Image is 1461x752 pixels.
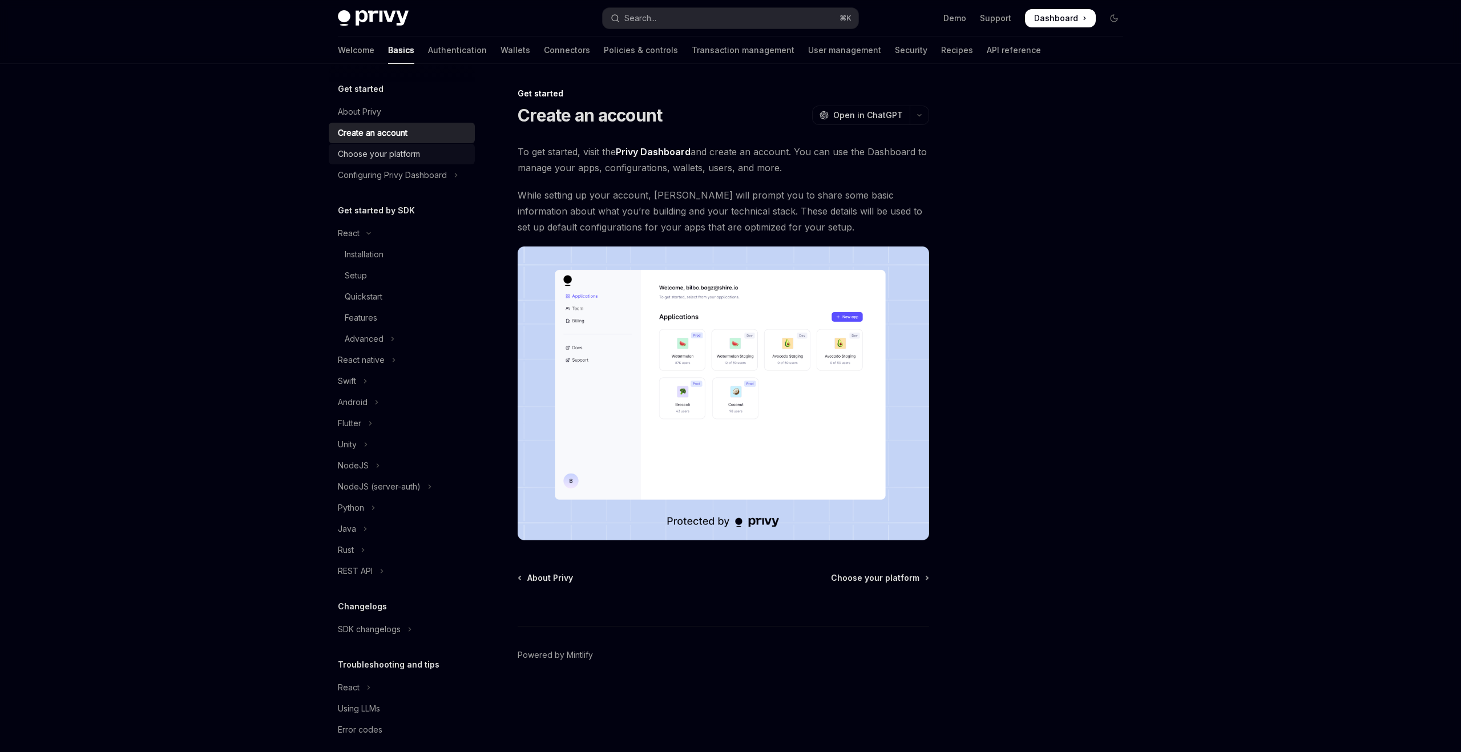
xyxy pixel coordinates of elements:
[345,269,367,282] div: Setup
[329,244,475,265] a: Installation
[808,37,881,64] a: User management
[616,146,691,158] a: Privy Dashboard
[329,413,475,434] button: Toggle Flutter section
[987,37,1041,64] a: API reference
[338,438,357,451] div: Unity
[941,37,973,64] a: Recipes
[428,37,487,64] a: Authentication
[338,681,360,694] div: React
[518,246,929,540] img: images/Dash.png
[329,165,475,185] button: Toggle Configuring Privy Dashboard section
[338,501,364,515] div: Python
[980,13,1011,24] a: Support
[329,434,475,455] button: Toggle Unity section
[518,649,593,661] a: Powered by Mintlify
[329,519,475,539] button: Toggle Java section
[518,105,662,126] h1: Create an account
[329,561,475,581] button: Toggle REST API section
[338,168,447,182] div: Configuring Privy Dashboard
[329,371,475,391] button: Toggle Swift section
[338,105,381,119] div: About Privy
[338,723,382,737] div: Error codes
[338,600,387,613] h5: Changelogs
[604,37,678,64] a: Policies & controls
[329,619,475,640] button: Toggle SDK changelogs section
[831,572,928,584] a: Choose your platform
[329,308,475,328] a: Features
[518,144,929,176] span: To get started, visit the and create an account. You can use the Dashboard to manage your apps, c...
[338,204,415,217] h5: Get started by SDK
[338,702,380,715] div: Using LLMs
[329,223,475,244] button: Toggle React section
[338,82,384,96] h5: Get started
[345,290,382,304] div: Quickstart
[1034,13,1078,24] span: Dashboard
[329,329,475,349] button: Toggle Advanced section
[527,572,573,584] span: About Privy
[1025,9,1096,27] a: Dashboard
[338,564,373,578] div: REST API
[338,395,368,409] div: Android
[329,476,475,497] button: Toggle NodeJS (server-auth) section
[329,102,475,122] a: About Privy
[338,658,439,672] h5: Troubleshooting and tips
[329,144,475,164] a: Choose your platform
[329,123,475,143] a: Create an account
[329,455,475,476] button: Toggle NodeJS section
[338,522,356,536] div: Java
[345,311,377,325] div: Features
[692,37,794,64] a: Transaction management
[329,350,475,370] button: Toggle React native section
[501,37,530,64] a: Wallets
[329,286,475,307] a: Quickstart
[519,572,573,584] a: About Privy
[544,37,590,64] a: Connectors
[518,187,929,235] span: While setting up your account, [PERSON_NAME] will prompt you to share some basic information abou...
[329,719,475,740] a: Error codes
[338,10,409,26] img: dark logo
[345,332,384,346] div: Advanced
[812,106,910,125] button: Open in ChatGPT
[329,392,475,413] button: Toggle Android section
[329,698,475,719] a: Using LLMs
[603,8,858,29] button: Open search
[518,88,929,99] div: Get started
[329,677,475,698] button: Toggle React section
[1105,9,1123,27] button: Toggle dark mode
[338,126,407,140] div: Create an account
[338,227,360,240] div: React
[338,37,374,64] a: Welcome
[329,498,475,518] button: Toggle Python section
[833,110,903,121] span: Open in ChatGPT
[338,417,361,430] div: Flutter
[840,14,851,23] span: ⌘ K
[345,248,384,261] div: Installation
[895,37,927,64] a: Security
[338,543,354,557] div: Rust
[338,353,385,367] div: React native
[388,37,414,64] a: Basics
[338,459,369,472] div: NodeJS
[943,13,966,24] a: Demo
[338,622,401,636] div: SDK changelogs
[338,480,421,494] div: NodeJS (server-auth)
[831,572,919,584] span: Choose your platform
[338,147,420,161] div: Choose your platform
[338,374,356,388] div: Swift
[329,540,475,560] button: Toggle Rust section
[329,265,475,286] a: Setup
[624,11,656,25] div: Search...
